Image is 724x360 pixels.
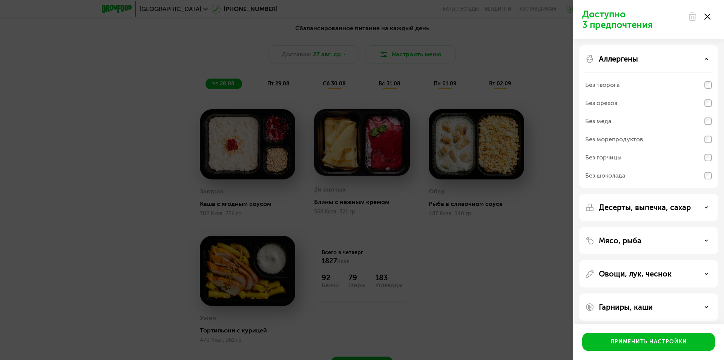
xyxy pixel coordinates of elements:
[585,80,620,90] div: Без творога
[599,54,638,63] p: Аллергены
[585,117,611,126] div: Без меда
[582,9,683,30] p: Доступно 3 предпочтения
[599,269,672,278] p: Овощи, лук, чеснок
[585,135,643,144] div: Без морепродуктов
[585,99,617,108] div: Без орехов
[599,236,641,245] p: Мясо, рыба
[585,171,625,180] div: Без шоколада
[599,203,691,212] p: Десерты, выпечка, сахар
[599,303,653,312] p: Гарниры, каши
[585,153,621,162] div: Без горчицы
[582,333,715,351] button: Применить настройки
[610,338,687,346] div: Применить настройки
